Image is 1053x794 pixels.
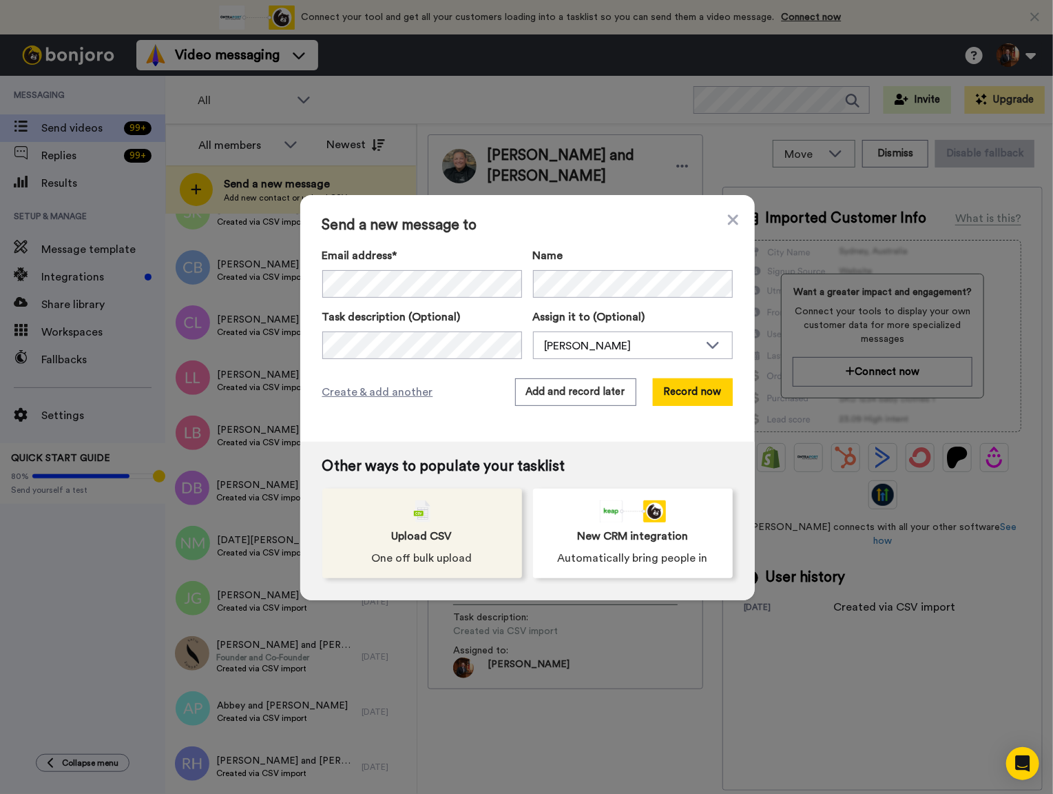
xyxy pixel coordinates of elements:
[653,378,733,406] button: Record now
[392,528,452,544] span: Upload CSV
[322,384,433,400] span: Create & add another
[322,217,733,234] span: Send a new message to
[533,309,733,325] label: Assign it to (Optional)
[1006,747,1039,780] div: Open Intercom Messenger
[558,550,708,567] span: Automatically bring people in
[600,500,666,522] div: animation
[322,309,522,325] label: Task description (Optional)
[414,500,430,522] img: csv-grey.png
[322,247,522,264] label: Email address*
[372,550,472,567] span: One off bulk upload
[577,528,688,544] span: New CRM integration
[545,338,699,354] div: [PERSON_NAME]
[515,378,636,406] button: Add and record later
[533,247,563,264] span: Name
[322,458,733,475] span: Other ways to populate your tasklist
